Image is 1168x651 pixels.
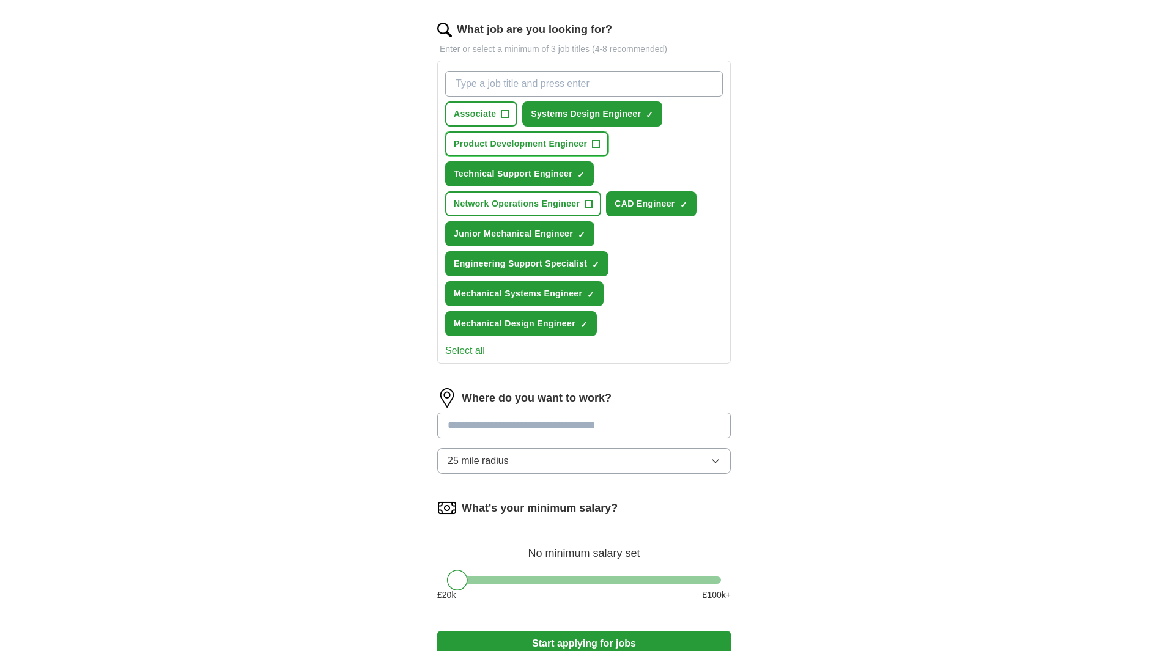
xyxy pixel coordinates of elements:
[462,390,612,406] label: Where do you want to work?
[578,230,585,240] span: ✓
[445,131,608,156] button: Product Development Engineer
[437,43,731,56] p: Enter or select a minimum of 3 job titles (4-8 recommended)
[454,197,580,210] span: Network Operations Engineer
[592,260,599,270] span: ✓
[445,251,608,276] button: Engineering Support Specialist✓
[454,138,587,150] span: Product Development Engineer
[437,388,457,408] img: location.png
[445,344,485,358] button: Select all
[445,71,723,97] input: Type a job title and press enter
[522,101,662,127] button: Systems Design Engineer✓
[454,167,572,180] span: Technical Support Engineer
[606,191,696,216] button: CAD Engineer✓
[462,500,618,517] label: What's your minimum salary?
[445,161,594,186] button: Technical Support Engineer✓
[454,227,573,240] span: Junior Mechanical Engineer
[580,320,588,329] span: ✓
[437,532,731,562] div: No minimum salary set
[445,221,594,246] button: Junior Mechanical Engineer✓
[531,108,641,120] span: Systems Design Engineer
[454,317,575,330] span: Mechanical Design Engineer
[445,311,597,336] button: Mechanical Design Engineer✓
[437,23,452,37] img: search.png
[445,101,517,127] button: Associate
[577,170,585,180] span: ✓
[437,498,457,518] img: salary.png
[454,108,496,120] span: Associate
[703,589,731,601] span: £ 100 k+
[615,197,675,210] span: CAD Engineer
[437,448,731,474] button: 25 mile radius
[437,589,456,601] span: £ 20 k
[646,110,653,120] span: ✓
[680,200,687,210] span: ✓
[587,290,594,300] span: ✓
[454,287,582,300] span: Mechanical Systems Engineer
[445,191,601,216] button: Network Operations Engineer
[445,281,604,306] button: Mechanical Systems Engineer✓
[448,454,509,468] span: 25 mile radius
[454,257,587,270] span: Engineering Support Specialist
[457,21,612,38] label: What job are you looking for?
